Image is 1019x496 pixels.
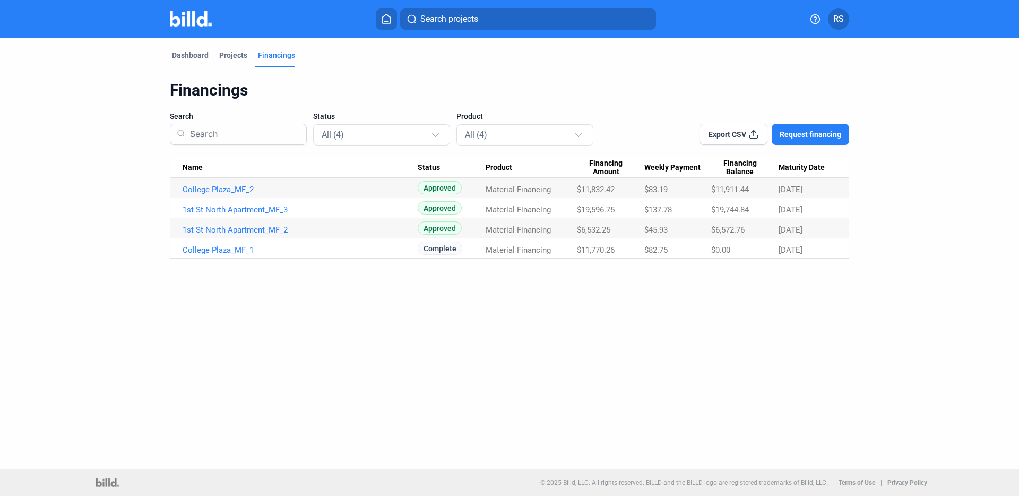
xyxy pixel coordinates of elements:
[322,130,344,140] mat-select-trigger: All (4)
[644,185,668,194] span: $83.19
[486,205,551,215] span: Material Financing
[779,163,825,173] span: Maturity Date
[186,121,300,148] input: Search
[486,163,577,173] div: Product
[170,111,193,122] span: Search
[465,130,487,140] mat-select-trigger: All (4)
[170,11,212,27] img: Billd Company Logo
[313,111,335,122] span: Status
[418,242,462,255] span: Complete
[779,163,836,173] div: Maturity Date
[772,124,849,145] button: Request financing
[644,163,711,173] div: Weekly Payment
[711,159,769,177] span: Financing Balance
[183,163,418,173] div: Name
[644,205,672,215] span: $137.78
[779,225,802,235] span: [DATE]
[219,50,247,61] div: Projects
[420,13,478,25] span: Search projects
[183,185,418,194] a: College Plaza_MF_2
[577,159,635,177] span: Financing Amount
[172,50,209,61] div: Dashboard
[183,205,418,215] a: 1st St North Apartment_MF_3
[577,185,615,194] span: $11,832.42
[258,50,295,61] div: Financings
[170,80,849,100] div: Financings
[486,225,551,235] span: Material Financing
[577,225,610,235] span: $6,532.25
[418,163,486,173] div: Status
[644,225,668,235] span: $45.93
[779,185,802,194] span: [DATE]
[456,111,483,122] span: Product
[577,205,615,215] span: $19,596.75
[183,163,203,173] span: Name
[711,185,749,194] span: $11,911.44
[711,245,730,255] span: $0.00
[486,245,551,255] span: Material Financing
[711,205,749,215] span: $19,744.84
[96,478,119,487] img: logo
[711,159,779,177] div: Financing Balance
[418,181,462,194] span: Approved
[183,245,418,255] a: College Plaza_MF_1
[577,159,644,177] div: Financing Amount
[833,13,844,25] span: RS
[644,245,668,255] span: $82.75
[711,225,745,235] span: $6,572.76
[709,129,746,140] span: Export CSV
[577,245,615,255] span: $11,770.26
[779,205,802,215] span: [DATE]
[486,163,512,173] span: Product
[887,479,927,486] b: Privacy Policy
[828,8,849,30] button: RS
[779,245,802,255] span: [DATE]
[780,129,841,140] span: Request financing
[418,201,462,215] span: Approved
[418,163,440,173] span: Status
[540,479,828,486] p: © 2025 Billd, LLC. All rights reserved. BILLD and the BILLD logo are registered trademarks of Bil...
[418,221,462,235] span: Approved
[486,185,551,194] span: Material Financing
[400,8,656,30] button: Search projects
[839,479,875,486] b: Terms of Use
[880,479,882,486] p: |
[183,225,418,235] a: 1st St North Apartment_MF_2
[700,124,767,145] button: Export CSV
[644,163,701,173] span: Weekly Payment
